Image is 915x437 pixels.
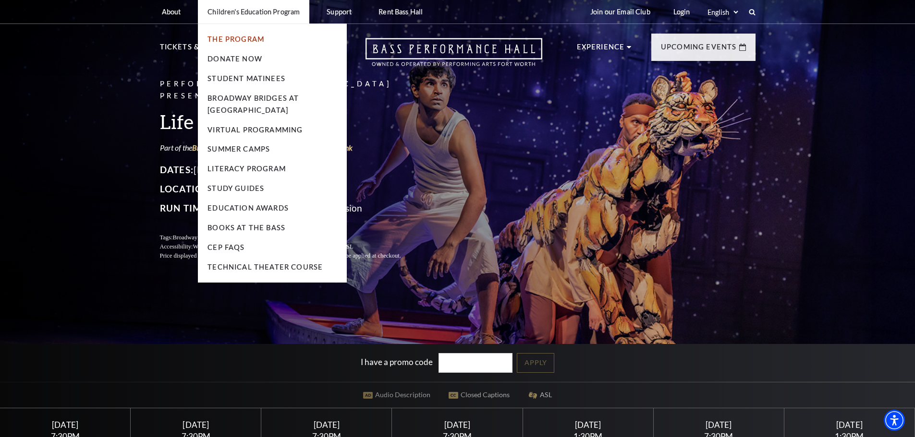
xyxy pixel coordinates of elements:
[160,109,424,134] h3: Life of Pi
[207,74,285,83] a: Student Matinees
[207,224,285,232] a: Books At The Bass
[331,38,577,76] a: Open this option
[207,145,270,153] a: Summer Camps
[160,242,424,251] p: Accessibility:
[162,8,181,16] p: About
[665,420,772,430] div: [DATE]
[12,420,119,430] div: [DATE]
[361,357,433,367] label: I have a promo code
[193,243,353,250] span: Wheelchair Accessible , Audio Description, Closed Captions, ASL
[160,181,424,197] p: Bass Performance Hall
[796,420,903,430] div: [DATE]
[378,8,423,16] p: Rent Bass Hall
[884,410,905,431] div: Accessibility Menu
[192,143,353,152] a: Broadway at the Bass Series presented by PNC Bank - open in a new tab
[160,142,424,153] p: Part of the
[207,94,299,114] a: Broadway Bridges at [GEOGRAPHIC_DATA]
[207,126,303,134] a: Virtual Programming
[207,243,244,251] a: CEP Faqs
[207,165,286,173] a: Literacy Program
[160,202,211,213] span: Run Time:
[160,41,232,59] p: Tickets & Events
[403,420,511,430] div: [DATE]
[172,234,197,241] span: Broadway
[207,8,300,16] p: Children's Education Program
[160,164,194,175] span: Dates:
[577,41,625,59] p: Experience
[207,35,264,43] a: The Program
[207,184,264,192] a: Study Guides
[661,41,737,59] p: Upcoming Events
[327,8,352,16] p: Support
[160,251,424,260] p: Price displayed includes all ticketing fees.
[207,204,289,212] a: Education Awards
[207,55,262,63] a: Donate Now
[160,162,424,177] p: [DATE]-[DATE]
[273,420,380,430] div: [DATE]
[160,183,214,194] span: Location:
[534,420,642,430] div: [DATE]
[706,8,740,17] select: Select:
[142,420,250,430] div: [DATE]
[207,263,323,271] a: Technical Theater Course
[160,78,424,102] p: Performing Arts [GEOGRAPHIC_DATA] Presents
[160,201,424,216] p: 2 hours 10 minutes, one intermission
[160,233,424,242] p: Tags:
